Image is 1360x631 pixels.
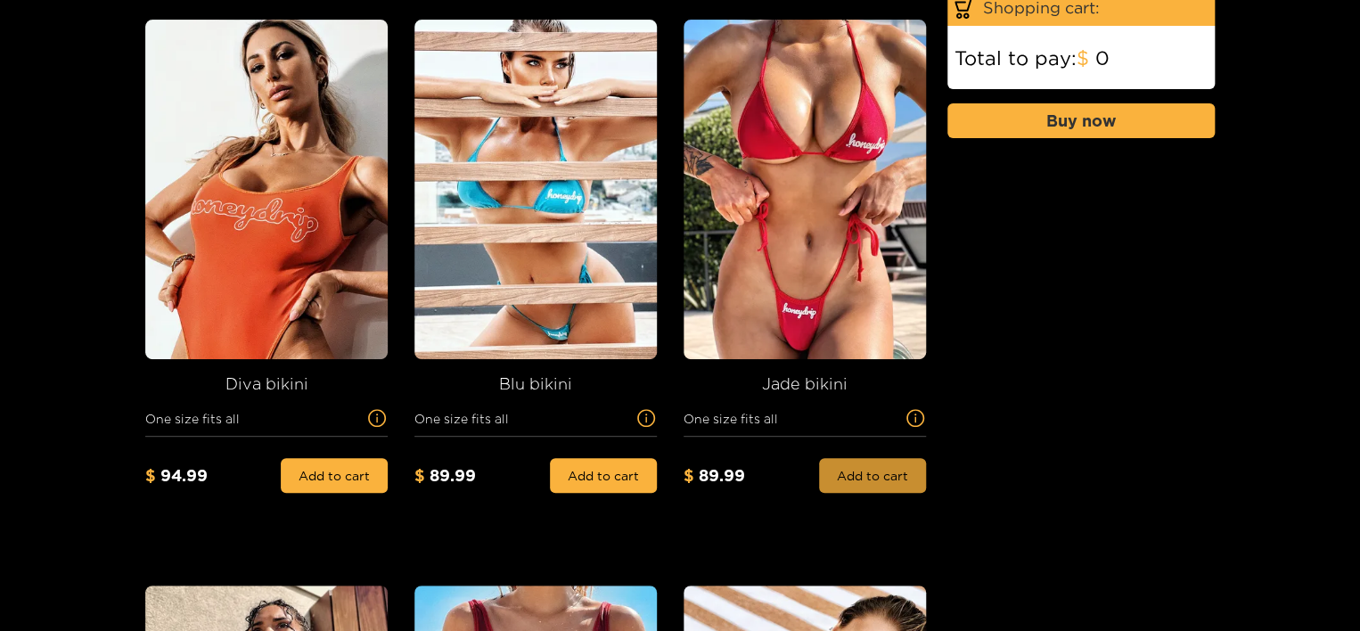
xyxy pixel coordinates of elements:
[145,408,366,429] span: One size fits all
[684,20,938,359] img: store
[414,373,657,394] h3: Blu bikini
[684,408,905,429] span: One size fits all
[1077,46,1089,69] span: $
[905,409,926,427] span: info-circle
[550,458,657,493] button: Add to cart
[414,408,635,429] span: One size fits all
[145,20,400,359] img: store
[947,103,1215,138] button: Buy now
[414,466,425,484] span: $
[635,409,657,427] span: info-circle
[366,409,388,427] span: info-circle
[414,20,669,359] img: store
[684,373,926,394] h3: Jade bikini
[145,466,156,484] span: $
[947,47,1215,68] div: Total to pay: 0
[414,465,521,486] div: 89.99
[145,373,388,394] h3: Diva bikini
[819,458,926,493] button: Add to cart
[684,465,791,486] div: 89.99
[145,465,252,486] div: 94.99
[281,458,388,493] button: Add to cart
[684,466,694,484] span: $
